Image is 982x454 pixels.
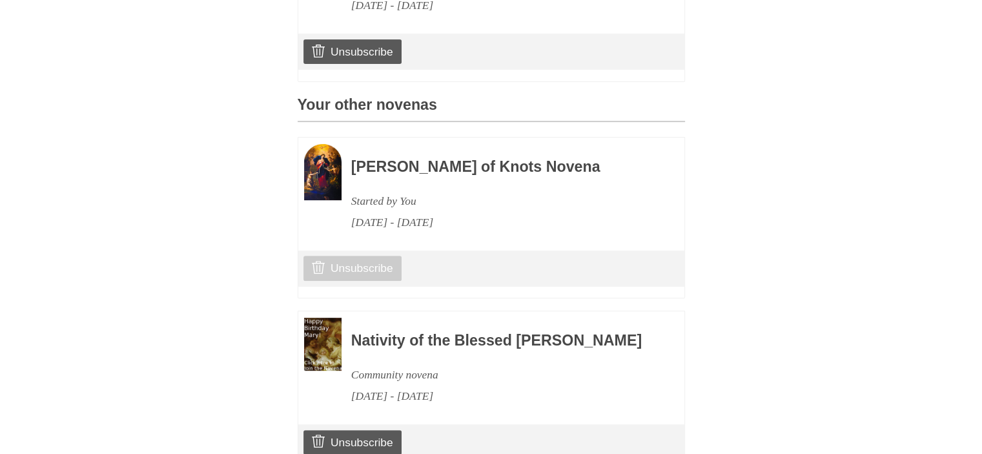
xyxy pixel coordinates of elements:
h3: [PERSON_NAME] of Knots Novena [351,159,650,176]
img: Novena image [304,318,342,371]
img: Novena image [304,144,342,200]
h3: Nativity of the Blessed [PERSON_NAME] [351,333,650,349]
div: [DATE] - [DATE] [351,212,650,233]
a: Unsubscribe [303,39,401,64]
div: [DATE] - [DATE] [351,386,650,407]
div: Community novena [351,364,650,386]
h3: Your other novenas [298,97,685,122]
a: Unsubscribe [303,256,401,280]
div: Started by You [351,191,650,212]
